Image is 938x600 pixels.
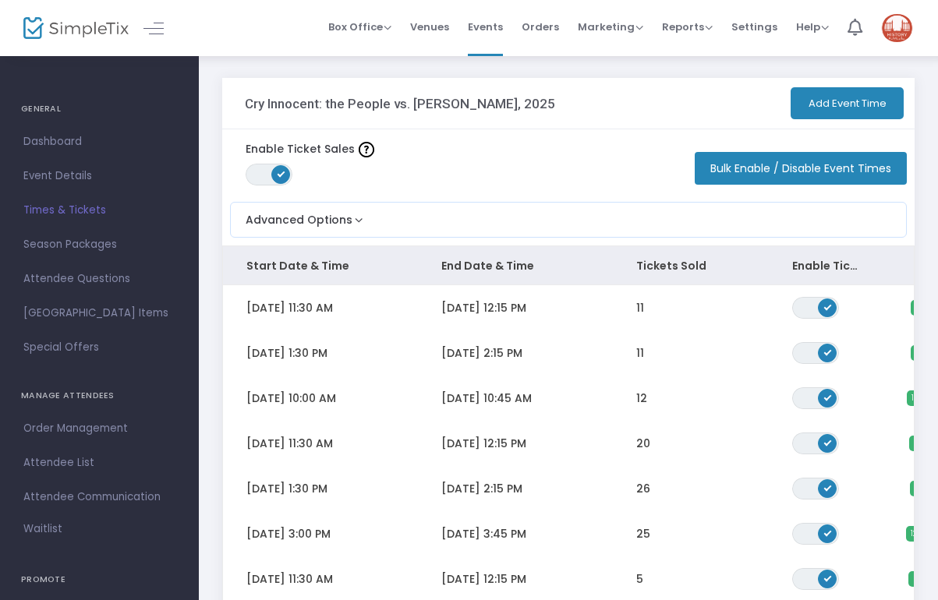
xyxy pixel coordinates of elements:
span: 5 [636,571,643,587]
button: Add Event Time [791,87,904,119]
span: [DATE] 2:15 PM [441,481,522,496]
span: Box Office [328,19,391,34]
button: Bulk Enable / Disable Event Times [695,152,907,185]
span: [DATE] 11:30 AM [246,300,333,316]
span: Dashboard [23,132,175,152]
span: [GEOGRAPHIC_DATA] Items [23,303,175,323]
span: [DATE] 12:15 PM [441,571,526,587]
span: Marketing [578,19,643,34]
h4: PROMOTE [21,564,178,595]
img: question-mark [359,142,374,157]
span: 11 [636,345,644,361]
span: [DATE] 10:45 AM [441,390,532,406]
h3: Cry Innocent: the People vs. [PERSON_NAME], 2025 [245,96,555,111]
th: End Date & Time [418,246,613,285]
span: [DATE] 10:00 AM [246,390,336,406]
span: [DATE] 11:30 AM [246,436,333,451]
span: ON [824,302,832,310]
span: ON [278,170,285,178]
span: [DATE] 2:15 PM [441,345,522,361]
span: Venues [410,7,449,47]
span: ON [824,483,832,491]
span: [DATE] 11:30 AM [246,571,333,587]
span: Event Details [23,166,175,186]
span: Orders [522,7,559,47]
span: 26 [636,481,650,496]
span: Attendee Communication [23,487,175,507]
span: [DATE] 1:30 PM [246,345,327,361]
th: Enable Ticket Sales [769,246,886,285]
span: ON [824,438,832,446]
span: Attendee Questions [23,269,175,289]
span: Waitlist [23,521,62,537]
span: Attendee List [23,453,175,473]
span: Settings [731,7,777,47]
button: Advanced Options [231,203,366,228]
th: Start Date & Time [223,246,418,285]
span: [DATE] 12:15 PM [441,300,526,316]
span: [DATE] 3:00 PM [246,526,331,542]
th: Tickets Sold [613,246,769,285]
h4: MANAGE ATTENDEES [21,380,178,411]
label: Enable Ticket Sales [246,141,374,157]
span: Season Packages [23,235,175,255]
span: ON [824,528,832,536]
span: 20 [636,436,650,451]
span: ON [824,348,832,355]
span: Help [796,19,829,34]
span: 25 [636,526,650,542]
span: 12 [636,390,647,406]
span: ON [824,574,832,581]
span: Events [468,7,503,47]
span: [DATE] 3:45 PM [441,526,526,542]
span: 11 [636,300,644,316]
span: Reports [662,19,713,34]
span: [DATE] 1:30 PM [246,481,327,496]
span: ON [824,393,832,401]
span: Order Management [23,418,175,439]
span: Times & Tickets [23,200,175,221]
h4: GENERAL [21,94,178,125]
span: Special Offers [23,337,175,358]
span: [DATE] 12:15 PM [441,436,526,451]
